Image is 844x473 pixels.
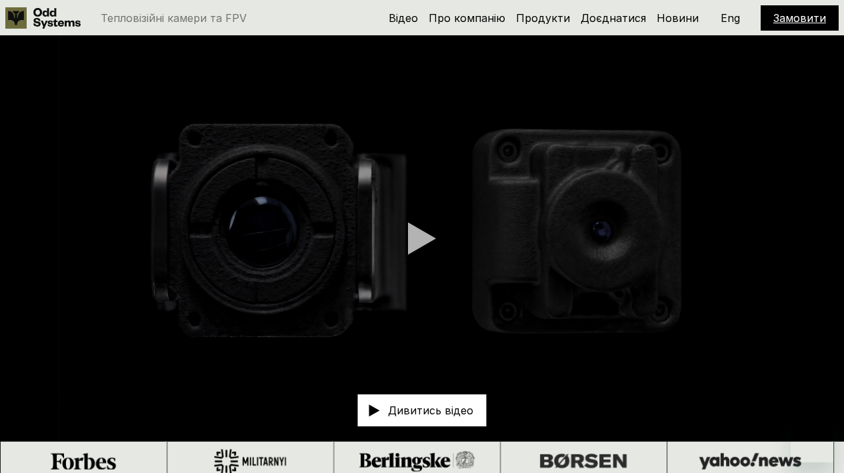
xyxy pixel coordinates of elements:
a: Продукти [516,11,570,25]
p: Дивитись відео [388,405,473,416]
a: Замовити [773,11,826,25]
iframe: Кнопка для запуску вікна повідомлень [791,420,833,462]
p: Тепловізійні камери та FPV [101,13,247,23]
a: Доєднатися [581,11,646,25]
p: Eng [721,13,740,23]
a: Новини [657,11,699,25]
a: Відео [389,11,418,25]
a: Про компанію [429,11,505,25]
